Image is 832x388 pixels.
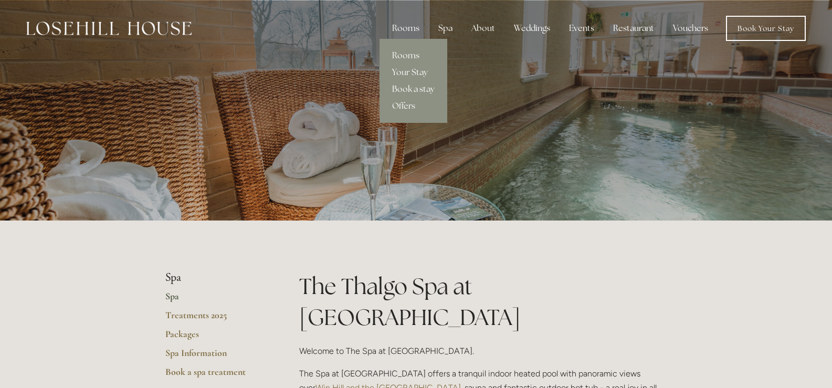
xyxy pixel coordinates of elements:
[605,18,662,39] div: Restaurant
[165,290,266,309] a: Spa
[165,309,266,328] a: Treatments 2025
[299,344,667,358] p: Welcome to The Spa at [GEOGRAPHIC_DATA].
[165,366,266,385] a: Book a spa treatment
[165,328,266,347] a: Packages
[665,18,717,39] a: Vouchers
[505,18,559,39] div: Weddings
[299,271,667,333] h1: The Thalgo Spa at [GEOGRAPHIC_DATA]
[165,271,266,285] li: Spa
[165,347,266,366] a: Spa Information
[384,18,428,39] div: Rooms
[380,64,447,81] a: Your Stay
[26,22,192,35] img: Losehill House
[561,18,603,39] div: Events
[380,81,447,98] a: Book a stay
[380,47,447,64] a: Rooms
[726,16,806,41] a: Book Your Stay
[380,98,447,114] a: Offers
[430,18,461,39] div: Spa
[463,18,503,39] div: About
